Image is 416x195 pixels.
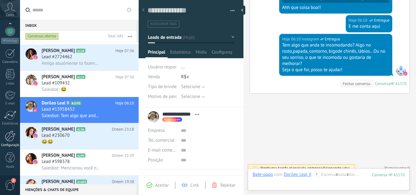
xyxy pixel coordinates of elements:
span: Ontem 19:38 [112,179,134,185]
div: 1570 [372,172,405,177]
div: Listas [1,82,19,86]
span: Instagram [302,36,319,42]
div: Tem algo que anda te incomodando? Algo no rosto,papada, contorno, bigode chinês, lábios...Ou no s... [282,42,389,67]
div: Total: 681 [105,33,123,39]
span: Hoje 07:36 [116,48,134,54]
span: Selecione [181,84,200,90]
a: Participantes:0 [385,165,410,171]
span: [PERSON_NAME] [42,126,75,132]
span: Salesbot: Tem algo que anda te incomodando? Algo no rosto,papada, contorno, bigode chinês, lábios... [42,113,100,119]
span: Aceitar [155,182,169,188]
a: avataricon[PERSON_NAME]A136Ontem 23:18Lead #230670😂😂 [20,123,139,149]
span: #adicionar tags [150,22,177,26]
div: Venda [148,72,177,82]
span: com [274,172,283,178]
div: Motivo de perda [148,92,177,102]
img: instagram.svg [403,71,407,76]
span: 2 [11,178,16,183]
span: Rejeitar [220,182,235,188]
a: avatariconDorileo Leal IIA1570Hoje 06:10Lead #13958452Salesbot: Tem algo que anda te incomodando?... [20,97,139,123]
button: Mais [123,31,137,42]
div: E-mail [1,102,19,106]
span: [PERSON_NAME] [42,74,75,80]
span: adicionando uma [320,165,349,171]
span: Venda [148,74,160,80]
span: [PERSON_NAME] [42,48,75,54]
span: Lead #109432 [42,80,70,86]
img: icon [33,55,38,59]
img: icon [33,160,38,164]
a: avataricon[PERSON_NAME]A299Ontem 21:39Lead #598378Salesbot: Mencionou você no próprio story [20,149,139,175]
div: Estatísticas [1,122,19,126]
div: Hoje 06:10 [282,36,302,42]
span: Instagram [395,65,406,76]
span: instagram [167,118,181,121]
span: A299 [76,153,85,157]
span: Hoje 06:10 [116,100,134,106]
span: A119 [76,75,85,79]
span: Selecione [181,94,200,100]
span: Principal [148,49,165,58]
span: Tipo de brinde [148,84,177,89]
span: Lead #13958452 [42,106,75,112]
span: Lead #2724462 [42,54,72,60]
span: Salesbot: 😂 [42,87,67,92]
span: Usuário responsável [148,64,188,70]
span: Conta [6,13,14,17]
span: Link [190,182,199,188]
button: Tel. comercial [148,136,174,145]
span: Estatísticas [170,49,191,58]
span: A1604 [76,180,87,184]
div: ocultar [239,6,245,15]
span: Mídia [196,49,207,58]
span: [PERSON_NAME] [42,179,75,185]
div: Nenhuma tarefa planejada, comece [260,165,350,171]
span: Entregue [374,17,389,23]
div: № A1570 [390,81,406,86]
div: Posição [148,155,176,165]
div: Empresa [148,126,176,136]
span: Salesbot: Mencionou você no próprio story [42,165,100,171]
span: 0 [408,165,410,171]
div: WhatsApp [1,38,19,44]
div: Dorileo Leal II [284,172,312,177]
span: Lead #230670 [42,132,70,139]
img: icon [33,81,38,86]
span: [PERSON_NAME] [42,152,75,159]
span: E-mail comercial [148,147,181,153]
span: Posição [148,158,163,162]
div: Conversa [375,81,390,86]
span: Dorileo Leal II [42,100,69,106]
div: Inbox [20,20,137,31]
span: ... [181,64,185,70]
div: Fechar conversa [343,81,370,87]
div: Ajuda [1,165,19,169]
a: avataricon[PERSON_NAME]A119Hoje 07:36Lead #109432Salesbot: 😂 [20,71,139,97]
span: A1570 [71,101,81,105]
span: Entregue [325,36,340,42]
div: Usuário responsável [148,62,177,72]
div: Conversas abertas [25,33,59,40]
img: icon [33,108,38,112]
span: Amiga atualmente to fazendo acompanhamento com a nutri da academia da forz se chama [PERSON_NAME] [42,60,100,66]
span: Lead #598378 [42,159,70,165]
div: R$ [181,72,235,82]
span: Motivo de perda [148,94,180,99]
button: Selecione [181,82,205,92]
span: Tel. comercial [148,137,174,143]
span: A136 [76,127,85,131]
span: A128 [76,49,85,53]
span: Configurações [212,49,232,58]
span: 😂😂 [42,139,53,145]
button: E-mail comercial [148,145,176,155]
img: icon [33,134,38,138]
a: avataricon[PERSON_NAME]A128Hoje 07:36Lead #2724462Amiga atualmente to fazendo acompanhamento com ... [20,45,139,71]
div: E me conta aqui [349,23,389,30]
button: Selecione [181,92,205,102]
span: Ontem 21:39 [112,152,134,159]
div: Seja o que for, posso te ajudar! [282,67,389,73]
div: Tipo de brinde [148,82,177,92]
div: Menções & Chats de equipe [20,184,137,195]
span: Hoje 07:36 [116,74,134,80]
